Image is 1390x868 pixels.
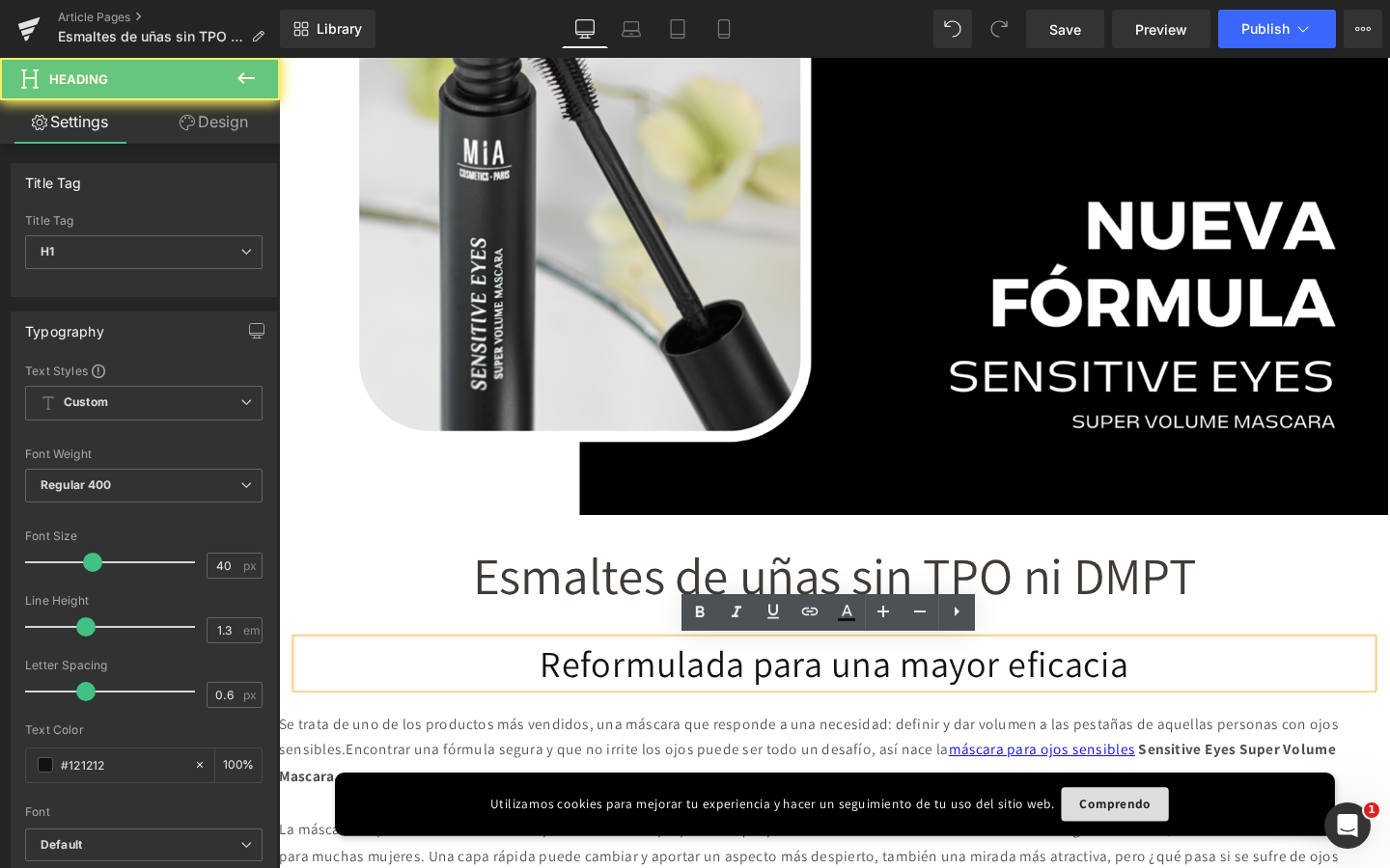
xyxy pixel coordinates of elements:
[25,363,263,378] div: Text Styles
[19,611,1149,662] h1: Reformulada para una mayor eficacia
[25,214,263,228] div: Title Tag
[144,100,284,144] a: Design
[1364,802,1379,818] span: 1
[1324,802,1371,849] iframe: Intercom live chat
[243,559,260,572] span: px
[1135,19,1187,40] span: Preview
[25,448,263,461] div: Font Weight
[1344,10,1382,48] button: More
[25,529,263,543] div: Font Size
[25,312,104,339] div: Typography
[1218,10,1336,48] button: Publish
[49,71,108,87] span: Heading
[933,10,972,48] button: Undo
[1112,10,1210,48] a: Preview
[317,20,362,38] span: Library
[61,754,184,775] input: Color
[41,477,112,492] b: Regular 400
[1049,19,1081,40] span: Save
[223,773,822,797] div: Utilizamos cookies para mejorar tu experiencia y hacer un seguimiento de tu uso del sitio web.
[25,659,263,672] div: Letter Spacing
[280,10,375,48] a: New Library
[243,689,260,701] span: px
[204,508,964,579] span: Esmaltes de uñas sin TPO ni DMPT
[25,805,263,819] div: Font
[58,10,280,25] a: Article Pages
[704,717,900,737] a: máscara para ojos sensibles
[41,244,54,258] b: H1
[64,394,108,411] b: Custom
[654,10,701,48] a: Tablet
[215,748,262,782] div: %
[58,29,243,44] span: Esmaltes de uñas sin TPO ni DMPT.
[822,767,935,802] div: Comprendo
[25,164,82,191] div: Title Tag
[243,624,260,637] span: em
[25,594,263,608] div: Line Height
[562,10,608,48] a: Desktop
[41,837,82,854] i: Default
[980,10,1018,48] button: Redo
[25,723,263,737] div: Text Color
[608,10,654,48] a: Laptop
[701,10,747,48] a: Mobile
[1241,21,1290,37] span: Publish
